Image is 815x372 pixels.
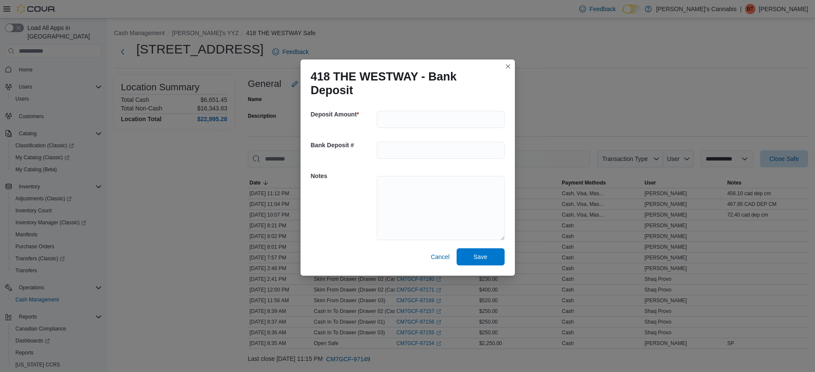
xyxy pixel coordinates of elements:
button: Save [457,248,505,265]
button: Cancel [427,248,453,265]
span: Cancel [431,253,450,261]
button: Closes this modal window [503,61,513,71]
h1: 418 THE WESTWAY - Bank Deposit [311,70,498,97]
h5: Notes [311,167,375,185]
h5: Bank Deposit # [311,137,375,154]
h5: Deposit Amount [311,106,375,123]
span: Save [474,253,487,261]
